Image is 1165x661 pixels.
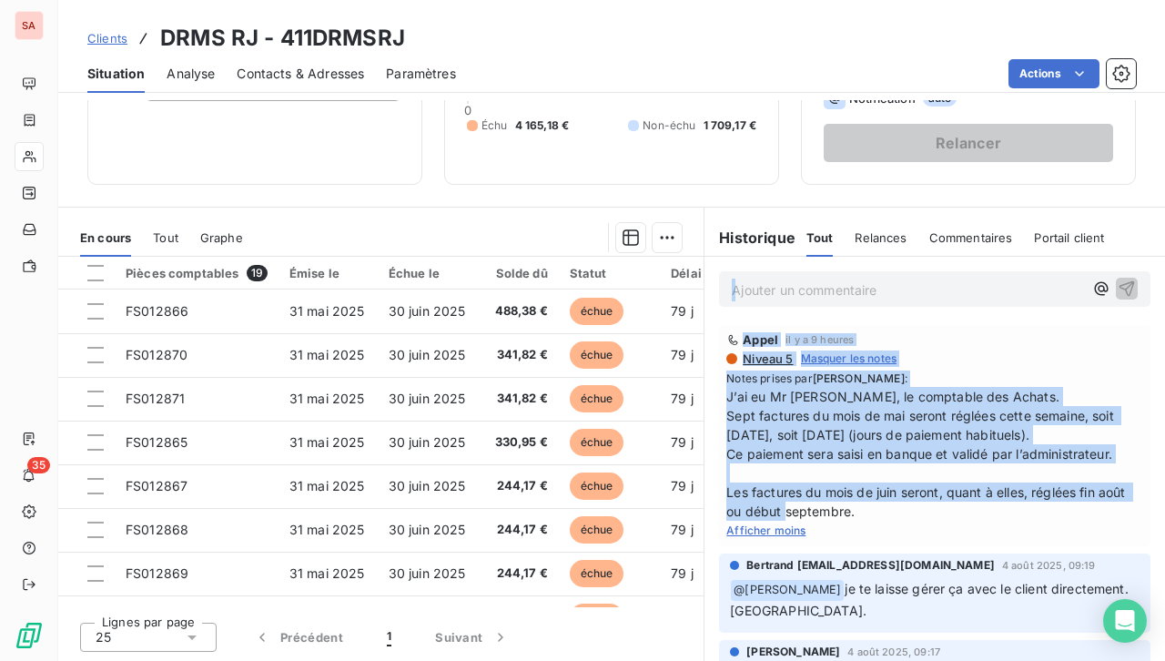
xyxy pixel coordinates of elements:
span: 79 j [671,347,694,362]
span: 341,82 € [494,390,548,408]
span: il y a 9 heures [785,334,854,345]
span: 244,17 € [494,477,548,495]
span: 31 mai 2025 [289,434,365,450]
span: 30 juin 2025 [389,478,466,493]
span: 79 j [671,303,694,319]
button: Relancer [824,124,1113,162]
span: 30 juin 2025 [389,565,466,581]
span: Graphe [200,230,243,245]
span: FS012865 [126,434,187,450]
span: échue [570,385,624,412]
span: 330,95 € [494,433,548,452]
span: échue [570,429,624,456]
span: FS012868 [126,522,188,537]
span: 0 [464,103,471,117]
span: échue [570,604,624,631]
span: 79 j [671,478,694,493]
span: 30 juin 2025 [389,522,466,537]
span: Clients [87,31,127,46]
span: 30 juin 2025 [389,303,466,319]
span: 4 août 2025, 09:17 [847,646,940,657]
span: Tout [153,230,178,245]
span: 25 [96,628,111,646]
div: Statut [570,266,649,280]
span: 1 [387,628,391,646]
span: Portail client [1034,230,1104,245]
span: 341,82 € [494,346,548,364]
span: 31 mai 2025 [289,565,365,581]
span: FS012867 [126,478,187,493]
a: Clients [87,29,127,47]
span: J’ai eu Mr [PERSON_NAME], le comptable des Achats. Sept factures du mois de mai seront réglées ce... [726,387,1143,521]
span: 31 mai 2025 [289,522,365,537]
div: SA [15,11,44,40]
span: 79 j [671,391,694,406]
span: 31 mai 2025 [289,478,365,493]
span: Commentaires [929,230,1013,245]
button: 1 [365,618,413,656]
span: Relances [855,230,907,245]
div: Open Intercom Messenger [1103,599,1147,643]
span: je te laisse gérer ça avec le client directement. [GEOGRAPHIC_DATA]. [730,581,1132,618]
span: 31 mai 2025 [289,347,365,362]
span: [PERSON_NAME] [813,371,905,385]
span: En cours [80,230,131,245]
span: FS012866 [126,303,188,319]
h6: Historique [704,227,795,249]
span: 19 [247,265,268,281]
img: Logo LeanPay [15,621,44,650]
span: 31 mai 2025 [289,303,365,319]
span: 244,17 € [494,521,548,539]
span: Niveau 5 [741,351,793,366]
span: Appel [743,332,778,347]
span: 4 août 2025, 09:19 [1002,560,1096,571]
div: Échue le [389,266,472,280]
span: Contacts & Adresses [237,65,364,83]
button: Suivant [413,618,532,656]
span: FS012870 [126,347,187,362]
span: [PERSON_NAME] [746,644,840,660]
span: Échu [481,117,508,134]
span: 4 165,18 € [515,117,570,134]
button: Actions [1008,59,1099,88]
h3: DRMS RJ - 411DRMSRJ [160,22,405,55]
span: Afficher moins [726,524,805,537]
span: 30 juin 2025 [389,391,466,406]
span: 30 juin 2025 [389,434,466,450]
button: Précédent [231,618,365,656]
span: FS012871 [126,391,185,406]
div: Pièces comptables [126,265,268,281]
span: échue [570,298,624,325]
span: 1 709,17 € [704,117,757,134]
span: échue [570,473,624,500]
span: @ [PERSON_NAME] [731,580,844,601]
span: FS012869 [126,565,188,581]
span: 244,17 € [494,564,548,583]
div: Émise le [289,266,367,280]
span: Masquer les notes [801,351,897,367]
span: Non-échu [643,117,695,134]
span: 79 j [671,434,694,450]
span: échue [570,516,624,544]
span: 488,38 € [494,302,548,320]
span: Bertrand [EMAIL_ADDRESS][DOMAIN_NAME] [746,557,995,574]
span: 30 juin 2025 [389,347,466,362]
span: Notes prises par : [726,371,1143,387]
span: 31 mai 2025 [289,391,365,406]
span: Tout [806,230,834,245]
span: échue [570,341,624,369]
span: Paramètres [386,65,456,83]
div: Délai [671,266,720,280]
div: Solde dû [494,266,548,280]
span: 35 [27,457,50,473]
span: Situation [87,65,145,83]
span: Analyse [167,65,215,83]
span: échue [570,560,624,587]
span: 79 j [671,565,694,581]
span: 79 j [671,522,694,537]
